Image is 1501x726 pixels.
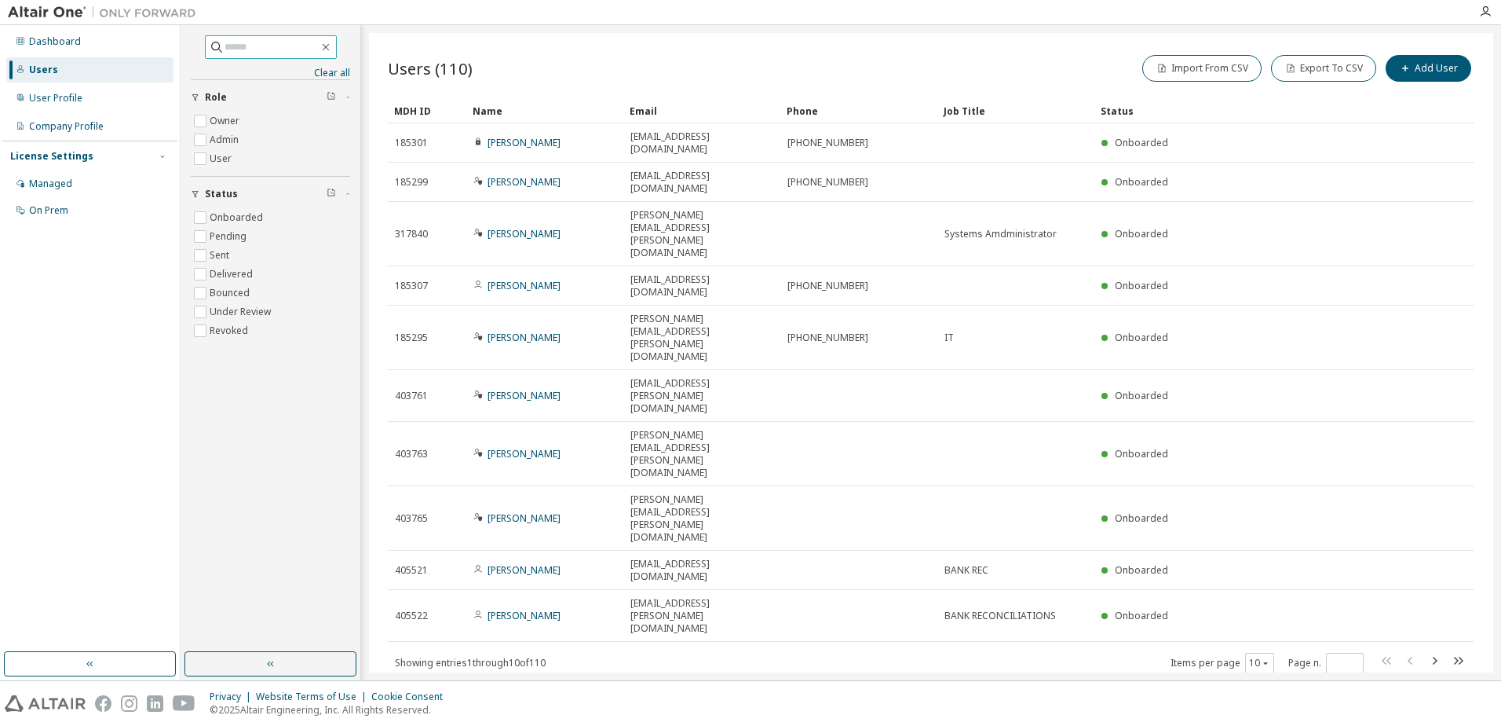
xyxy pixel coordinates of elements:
[1115,279,1168,292] span: Onboarded
[205,91,227,104] span: Role
[630,209,773,259] span: [PERSON_NAME][EMAIL_ADDRESS][PERSON_NAME][DOMAIN_NAME]
[488,447,561,460] a: [PERSON_NAME]
[210,691,256,703] div: Privacy
[1288,653,1364,673] span: Page n.
[371,691,452,703] div: Cookie Consent
[210,265,256,284] label: Delivered
[395,610,428,622] span: 405522
[29,35,81,48] div: Dashboard
[630,98,774,123] div: Email
[395,390,428,402] span: 403761
[488,609,561,622] a: [PERSON_NAME]
[1115,331,1168,344] span: Onboarded
[488,227,561,240] a: [PERSON_NAME]
[210,130,242,149] label: Admin
[29,64,58,76] div: Users
[29,120,104,133] div: Company Profile
[210,321,251,340] label: Revoked
[1249,657,1270,669] button: 10
[630,558,773,583] span: [EMAIL_ADDRESS][DOMAIN_NAME]
[29,178,72,190] div: Managed
[395,176,428,189] span: 185299
[1170,653,1274,673] span: Items per page
[210,208,266,227] label: Onboarded
[395,228,428,240] span: 317840
[1386,55,1471,82] button: Add User
[394,98,460,123] div: MDH ID
[388,57,473,79] span: Users (110)
[173,695,195,712] img: youtube.svg
[630,313,773,363] span: [PERSON_NAME][EMAIL_ADDRESS][PERSON_NAME][DOMAIN_NAME]
[787,137,868,149] span: [PHONE_NUMBER]
[944,564,988,577] span: BANK REC
[488,175,561,189] a: [PERSON_NAME]
[8,5,204,20] img: Altair One
[488,511,561,525] a: [PERSON_NAME]
[1115,389,1168,402] span: Onboarded
[787,332,868,344] span: [PHONE_NUMBER]
[191,67,350,79] a: Clear all
[1115,175,1168,189] span: Onboarded
[210,284,253,302] label: Bounced
[29,92,82,104] div: User Profile
[210,703,452,717] p: © 2025 Altair Engineering, Inc. All Rights Reserved.
[630,377,773,415] span: [EMAIL_ADDRESS][PERSON_NAME][DOMAIN_NAME]
[29,204,68,217] div: On Prem
[147,695,163,712] img: linkedin.svg
[630,493,773,544] span: [PERSON_NAME][EMAIL_ADDRESS][PERSON_NAME][DOMAIN_NAME]
[1142,55,1262,82] button: Import From CSV
[256,691,371,703] div: Website Terms of Use
[787,176,868,189] span: [PHONE_NUMBER]
[1115,511,1168,525] span: Onboarded
[488,563,561,577] a: [PERSON_NAME]
[488,389,561,402] a: [PERSON_NAME]
[210,227,250,246] label: Pending
[787,280,868,292] span: [PHONE_NUMBER]
[210,246,232,265] label: Sent
[210,302,274,321] label: Under Review
[488,279,561,292] a: [PERSON_NAME]
[95,695,111,712] img: facebook.svg
[395,280,428,292] span: 185307
[327,188,336,200] span: Clear filter
[395,137,428,149] span: 185301
[210,149,235,168] label: User
[488,136,561,149] a: [PERSON_NAME]
[1115,227,1168,240] span: Onboarded
[473,98,617,123] div: Name
[787,98,931,123] div: Phone
[191,80,350,115] button: Role
[944,228,1057,240] span: Systems Amdministrator
[1115,563,1168,577] span: Onboarded
[630,597,773,635] span: [EMAIL_ADDRESS][PERSON_NAME][DOMAIN_NAME]
[1115,609,1168,622] span: Onboarded
[210,112,243,130] label: Owner
[1115,447,1168,460] span: Onboarded
[395,512,428,525] span: 403765
[630,273,773,299] span: [EMAIL_ADDRESS][DOMAIN_NAME]
[1115,136,1168,149] span: Onboarded
[5,695,86,712] img: altair_logo.svg
[1271,55,1376,82] button: Export To CSV
[10,150,93,163] div: License Settings
[944,332,954,344] span: IT
[630,170,773,195] span: [EMAIL_ADDRESS][DOMAIN_NAME]
[395,656,546,669] span: Showing entries 1 through 10 of 110
[944,98,1088,123] div: Job Title
[191,177,350,211] button: Status
[395,564,428,577] span: 405521
[205,188,238,200] span: Status
[630,130,773,156] span: [EMAIL_ADDRESS][DOMAIN_NAME]
[488,331,561,344] a: [PERSON_NAME]
[121,695,137,712] img: instagram.svg
[395,332,428,344] span: 185295
[395,448,428,460] span: 403763
[630,429,773,479] span: [PERSON_NAME][EMAIL_ADDRESS][PERSON_NAME][DOMAIN_NAME]
[327,91,336,104] span: Clear filter
[1101,98,1393,123] div: Status
[944,610,1056,622] span: BANK RECONCILIATIONS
